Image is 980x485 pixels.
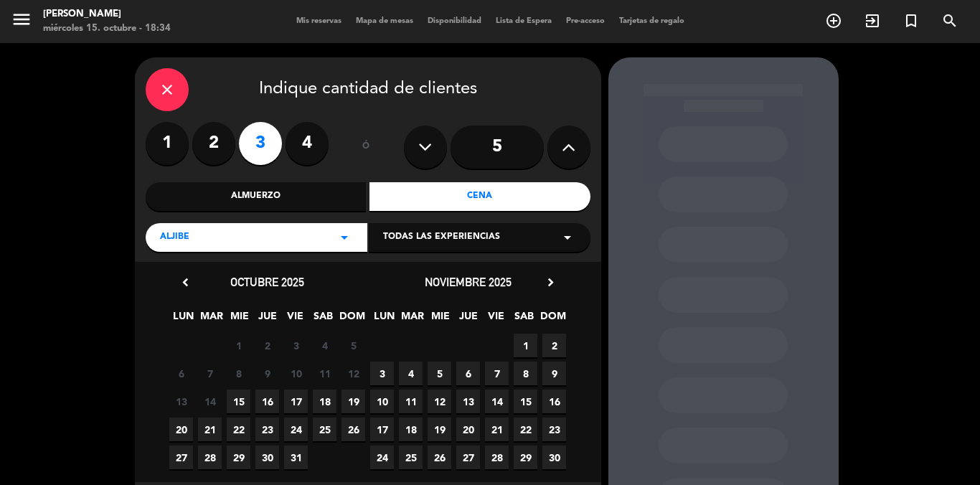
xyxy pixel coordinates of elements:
[192,122,235,165] label: 2
[489,17,559,25] span: Lista de Espera
[428,362,451,385] span: 5
[11,9,32,35] button: menu
[43,7,171,22] div: [PERSON_NAME]
[343,122,390,172] div: ó
[484,308,508,331] span: VIE
[230,275,304,289] span: octubre 2025
[542,334,566,357] span: 2
[542,362,566,385] span: 9
[542,390,566,413] span: 16
[339,308,363,331] span: DOM
[420,17,489,25] span: Disponibilidad
[341,418,365,441] span: 26
[456,418,480,441] span: 20
[349,17,420,25] span: Mapa de mesas
[313,334,336,357] span: 4
[341,334,365,357] span: 5
[284,446,308,469] span: 31
[255,418,279,441] span: 23
[400,308,424,331] span: MAR
[199,308,223,331] span: MAR
[283,308,307,331] span: VIE
[369,182,590,211] div: Cena
[341,362,365,385] span: 12
[559,229,576,246] i: arrow_drop_down
[284,362,308,385] span: 10
[169,418,193,441] span: 20
[146,122,189,165] label: 1
[903,12,920,29] i: turned_in_not
[227,390,250,413] span: 15
[370,362,394,385] span: 3
[383,230,500,245] span: Todas las experiencias
[169,362,193,385] span: 6
[428,308,452,331] span: MIE
[399,390,423,413] span: 11
[313,390,336,413] span: 18
[198,390,222,413] span: 14
[169,390,193,413] span: 13
[456,446,480,469] span: 27
[559,17,612,25] span: Pre-acceso
[313,362,336,385] span: 11
[239,122,282,165] label: 3
[227,308,251,331] span: MIE
[311,308,335,331] span: SAB
[255,446,279,469] span: 30
[399,362,423,385] span: 4
[543,275,558,290] i: chevron_right
[159,81,176,98] i: close
[485,390,509,413] span: 14
[825,12,842,29] i: add_circle_outline
[485,418,509,441] span: 21
[43,22,171,36] div: miércoles 15. octubre - 18:34
[255,390,279,413] span: 16
[169,446,193,469] span: 27
[289,17,349,25] span: Mis reservas
[160,230,189,245] span: Aljibe
[198,418,222,441] span: 21
[514,334,537,357] span: 1
[514,362,537,385] span: 8
[456,390,480,413] span: 13
[514,418,537,441] span: 22
[428,390,451,413] span: 12
[171,308,195,331] span: LUN
[227,446,250,469] span: 29
[255,308,279,331] span: JUE
[864,12,881,29] i: exit_to_app
[456,308,480,331] span: JUE
[11,9,32,30] i: menu
[146,68,590,111] div: Indique cantidad de clientes
[399,446,423,469] span: 25
[284,334,308,357] span: 3
[255,362,279,385] span: 9
[255,334,279,357] span: 2
[178,275,193,290] i: chevron_left
[428,418,451,441] span: 19
[372,308,396,331] span: LUN
[198,446,222,469] span: 28
[227,334,250,357] span: 1
[146,182,367,211] div: Almuerzo
[286,122,329,165] label: 4
[512,308,536,331] span: SAB
[227,418,250,441] span: 22
[198,362,222,385] span: 7
[941,12,958,29] i: search
[514,446,537,469] span: 29
[399,418,423,441] span: 18
[542,446,566,469] span: 30
[336,229,353,246] i: arrow_drop_down
[284,418,308,441] span: 24
[341,390,365,413] span: 19
[485,446,509,469] span: 28
[227,362,250,385] span: 8
[313,418,336,441] span: 25
[514,390,537,413] span: 15
[612,17,692,25] span: Tarjetas de regalo
[542,418,566,441] span: 23
[370,446,394,469] span: 24
[370,418,394,441] span: 17
[540,308,564,331] span: DOM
